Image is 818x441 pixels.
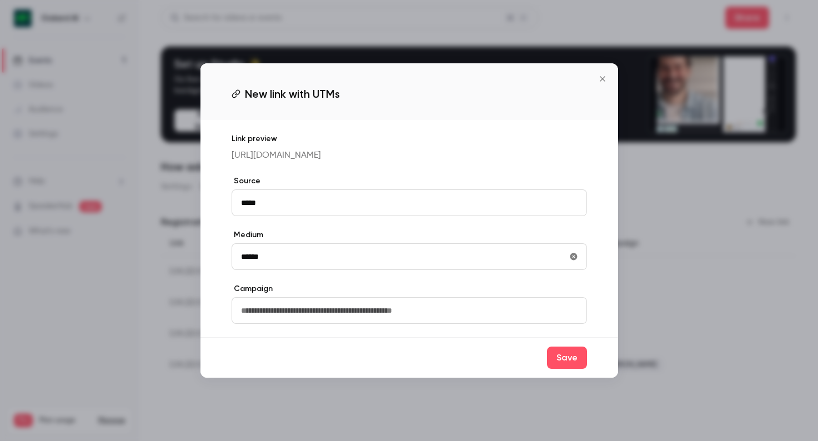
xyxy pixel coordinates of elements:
[232,283,587,294] label: Campaign
[245,86,340,102] span: New link with UTMs
[232,133,587,144] p: Link preview
[232,176,587,187] label: Source
[591,68,614,90] button: Close
[232,149,587,162] p: [URL][DOMAIN_NAME]
[232,229,587,240] label: Medium
[565,248,583,265] button: utmMedium
[547,347,587,369] button: Save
